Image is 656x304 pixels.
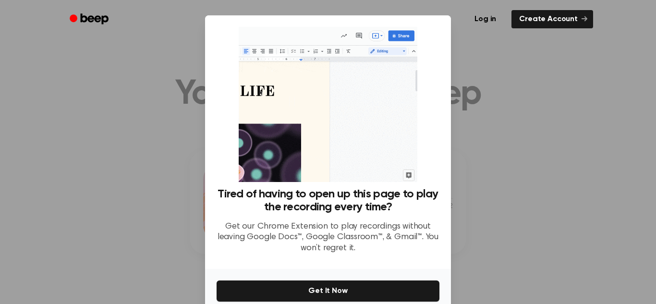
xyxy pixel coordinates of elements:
img: Beep extension in action [239,27,417,182]
a: Beep [63,10,117,29]
button: Get It Now [217,280,439,302]
h3: Tired of having to open up this page to play the recording every time? [217,188,439,214]
a: Log in [465,8,506,30]
a: Create Account [511,10,593,28]
p: Get our Chrome Extension to play recordings without leaving Google Docs™, Google Classroom™, & Gm... [217,221,439,254]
